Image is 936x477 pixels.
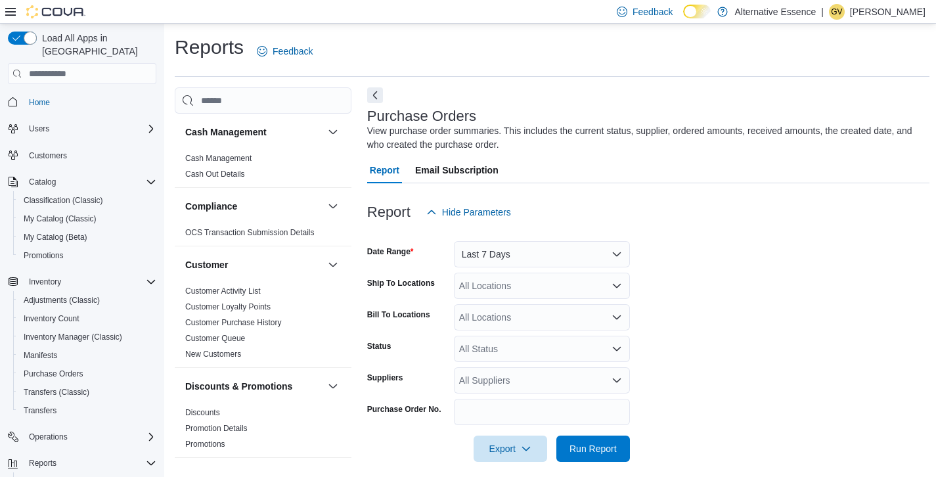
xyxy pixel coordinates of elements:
[185,424,248,433] a: Promotion Details
[13,365,162,383] button: Purchase Orders
[29,124,49,134] span: Users
[24,350,57,361] span: Manifests
[185,407,220,418] span: Discounts
[18,311,156,327] span: Inventory Count
[454,241,630,267] button: Last 7 Days
[367,404,441,415] label: Purchase Order No.
[185,228,315,237] a: OCS Transaction Submission Details
[18,229,156,245] span: My Catalog (Beta)
[18,329,127,345] a: Inventory Manager (Classic)
[185,380,292,393] h3: Discounts & Promotions
[367,341,391,352] label: Status
[13,328,162,346] button: Inventory Manager (Classic)
[829,4,845,20] div: Greg Veshinfsky
[18,292,156,308] span: Adjustments (Classic)
[3,146,162,165] button: Customers
[325,198,341,214] button: Compliance
[185,125,323,139] button: Cash Management
[18,403,62,419] a: Transfers
[18,248,156,263] span: Promotions
[474,436,547,462] button: Export
[13,383,162,401] button: Transfers (Classic)
[24,369,83,379] span: Purchase Orders
[24,455,156,471] span: Reports
[367,87,383,103] button: Next
[13,228,162,246] button: My Catalog (Beta)
[24,148,72,164] a: Customers
[421,199,516,225] button: Hide Parameters
[24,455,62,471] button: Reports
[481,436,539,462] span: Export
[185,258,228,271] h3: Customer
[185,302,271,312] span: Customer Loyalty Points
[734,4,816,20] p: Alternative Essence
[325,257,341,273] button: Customer
[13,309,162,328] button: Inventory Count
[18,248,69,263] a: Promotions
[683,5,711,18] input: Dark Mode
[24,174,61,190] button: Catalog
[612,281,622,291] button: Open list of options
[13,291,162,309] button: Adjustments (Classic)
[850,4,925,20] p: [PERSON_NAME]
[185,153,252,164] span: Cash Management
[185,227,315,238] span: OCS Transaction Submission Details
[24,250,64,261] span: Promotions
[569,442,617,455] span: Run Report
[18,348,62,363] a: Manifests
[185,440,225,449] a: Promotions
[185,318,282,327] a: Customer Purchase History
[3,173,162,191] button: Catalog
[24,405,56,416] span: Transfers
[185,286,261,296] span: Customer Activity List
[185,317,282,328] span: Customer Purchase History
[612,375,622,386] button: Open list of options
[18,229,93,245] a: My Catalog (Beta)
[367,246,414,257] label: Date Range
[24,429,156,445] span: Operations
[18,366,89,382] a: Purchase Orders
[185,350,241,359] a: New Customers
[18,211,156,227] span: My Catalog (Classic)
[3,273,162,291] button: Inventory
[24,387,89,397] span: Transfers (Classic)
[185,154,252,163] a: Cash Management
[325,378,341,394] button: Discounts & Promotions
[185,258,323,271] button: Customer
[29,277,61,287] span: Inventory
[26,5,85,18] img: Cova
[442,206,511,219] span: Hide Parameters
[370,157,399,183] span: Report
[24,313,79,324] span: Inventory Count
[18,329,156,345] span: Inventory Manager (Classic)
[273,45,313,58] span: Feedback
[175,405,351,457] div: Discounts & Promotions
[367,204,411,220] h3: Report
[24,274,66,290] button: Inventory
[612,312,622,323] button: Open list of options
[185,170,245,179] a: Cash Out Details
[18,366,156,382] span: Purchase Orders
[185,200,237,213] h3: Compliance
[367,373,403,383] label: Suppliers
[3,92,162,111] button: Home
[831,4,842,20] span: GV
[24,121,156,137] span: Users
[29,458,56,468] span: Reports
[18,311,85,327] a: Inventory Count
[29,150,67,161] span: Customers
[185,408,220,417] a: Discounts
[18,193,156,208] span: Classification (Classic)
[24,429,73,445] button: Operations
[18,211,102,227] a: My Catalog (Classic)
[556,436,630,462] button: Run Report
[633,5,673,18] span: Feedback
[185,302,271,311] a: Customer Loyalty Points
[185,380,323,393] button: Discounts & Promotions
[367,124,924,152] div: View purchase order summaries. This includes the current status, supplier, ordered amounts, recei...
[367,309,430,320] label: Bill To Locations
[24,214,97,224] span: My Catalog (Classic)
